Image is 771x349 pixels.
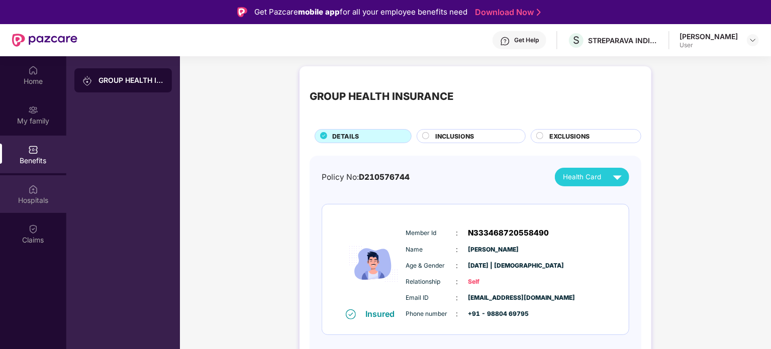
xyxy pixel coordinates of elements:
span: Relationship [406,277,456,287]
div: Policy No: [322,171,410,183]
span: DETAILS [332,132,359,141]
span: +91 - 98804 69795 [468,309,519,319]
span: : [456,260,458,271]
img: svg+xml;base64,PHN2ZyBpZD0iQ2xhaW0iIHhtbG5zPSJodHRwOi8vd3d3LnczLm9yZy8yMDAwL3N2ZyIgd2lkdGg9IjIwIi... [28,224,38,234]
img: svg+xml;base64,PHN2ZyB3aWR0aD0iMjAiIGhlaWdodD0iMjAiIHZpZXdCb3g9IjAgMCAyMCAyMCIgZmlsbD0ibm9uZSIgeG... [28,105,38,115]
span: : [456,292,458,303]
button: Health Card [555,168,629,186]
img: Logo [237,7,247,17]
span: Health Card [563,172,601,182]
img: svg+xml;base64,PHN2ZyB3aWR0aD0iMjAiIGhlaWdodD0iMjAiIHZpZXdCb3g9IjAgMCAyMCAyMCIgZmlsbD0ibm9uZSIgeG... [82,76,92,86]
span: D210576744 [359,172,410,182]
span: INCLUSIONS [435,132,474,141]
span: Name [406,245,456,255]
span: Email ID [406,293,456,303]
span: : [456,276,458,287]
img: svg+xml;base64,PHN2ZyB4bWxucz0iaHR0cDovL3d3dy53My5vcmcvMjAwMC9zdmciIHdpZHRoPSIxNiIgaGVpZ2h0PSIxNi... [346,309,356,319]
div: GROUP HEALTH INSURANCE [99,75,164,85]
img: New Pazcare Logo [12,34,77,47]
img: svg+xml;base64,PHN2ZyBpZD0iQmVuZWZpdHMiIHhtbG5zPSJodHRwOi8vd3d3LnczLm9yZy8yMDAwL3N2ZyIgd2lkdGg9Ij... [28,145,38,155]
span: [EMAIL_ADDRESS][DOMAIN_NAME] [468,293,519,303]
img: icon [343,219,404,308]
span: Age & Gender [406,261,456,271]
a: Download Now [475,7,538,18]
div: User [680,41,738,49]
div: Get Help [514,36,539,44]
img: Stroke [537,7,541,18]
span: [PERSON_NAME] [468,245,519,255]
div: Get Pazcare for all your employee benefits need [254,6,467,18]
span: Phone number [406,309,456,319]
img: svg+xml;base64,PHN2ZyBpZD0iSGVscC0zMngzMiIgeG1sbnM9Imh0dHA6Ly93d3cudzMub3JnLzIwMDAvc3ZnIiB3aWR0aD... [500,36,510,46]
img: svg+xml;base64,PHN2ZyBpZD0iRHJvcGRvd24tMzJ4MzIiIHhtbG5zPSJodHRwOi8vd3d3LnczLm9yZy8yMDAwL3N2ZyIgd2... [749,36,757,44]
span: : [456,227,458,239]
img: svg+xml;base64,PHN2ZyBpZD0iSG9tZSIgeG1sbnM9Imh0dHA6Ly93d3cudzMub3JnLzIwMDAvc3ZnIiB3aWR0aD0iMjAiIG... [28,65,38,75]
span: Member Id [406,228,456,238]
span: Self [468,277,519,287]
span: EXCLUSIONS [549,132,590,141]
div: GROUP HEALTH INSURANCE [310,88,453,104]
span: N333468720558490 [468,227,549,239]
span: : [456,308,458,319]
div: Insured [366,309,401,319]
span: : [456,244,458,255]
img: svg+xml;base64,PHN2ZyB4bWxucz0iaHR0cDovL3d3dy53My5vcmcvMjAwMC9zdmciIHZpZXdCb3g9IjAgMCAyNCAyNCIgd2... [609,168,626,186]
div: STREPARAVA INDIA PRIVATE LIMITED [588,36,658,45]
div: [PERSON_NAME] [680,32,738,41]
img: svg+xml;base64,PHN2ZyBpZD0iSG9zcGl0YWxzIiB4bWxucz0iaHR0cDovL3d3dy53My5vcmcvMjAwMC9zdmciIHdpZHRoPS... [28,184,38,194]
span: [DATE] | [DEMOGRAPHIC_DATA] [468,261,519,271]
span: S [573,34,580,46]
strong: mobile app [298,7,340,17]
